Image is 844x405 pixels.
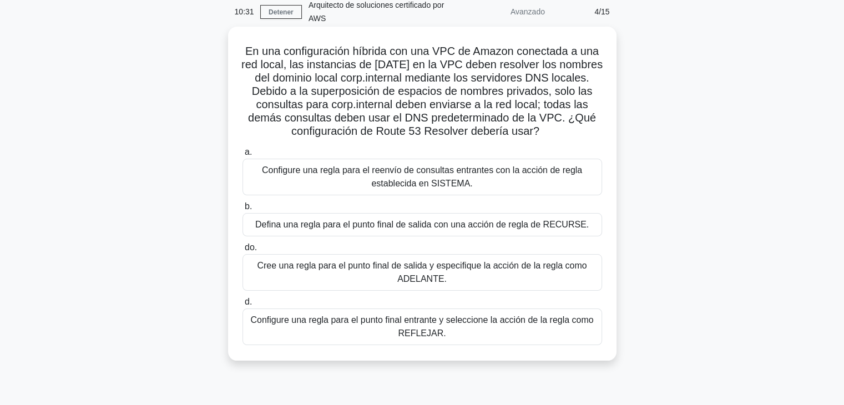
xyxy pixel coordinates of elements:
[245,147,252,156] font: a.
[250,315,593,338] font: Configure una regla para el punto final entrante y seleccione la acción de la regla como REFLEJAR.
[241,45,603,137] font: En una configuración híbrida con una VPC de Amazon conectada a una red local, las instancias de [...
[309,1,444,23] font: Arquitecto de soluciones certificado por AWS
[255,220,589,229] font: Defina una regla para el punto final de salida con una acción de regla de RECURSE.
[260,5,302,19] a: Detener
[245,297,252,306] font: d.
[511,7,545,16] font: Avanzado
[235,7,254,16] font: 10:31
[269,8,294,16] font: Detener
[245,242,257,252] font: do.
[594,7,609,16] font: 4/15
[245,201,252,211] font: b.
[262,165,582,188] font: Configure una regla para el reenvío de consultas entrantes con la acción de regla establecida en ...
[257,261,587,283] font: Cree una regla para el punto final de salida y especifique la acción de la regla como ADELANTE.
